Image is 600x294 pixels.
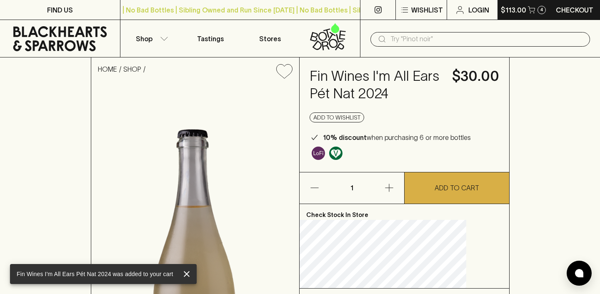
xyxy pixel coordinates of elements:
[452,67,499,85] h4: $30.00
[323,132,471,142] p: when purchasing 6 or more bottles
[501,5,526,15] p: $113.00
[273,61,296,82] button: Add to wishlist
[47,5,73,15] p: FIND US
[556,5,593,15] p: Checkout
[123,65,141,73] a: SHOP
[240,20,300,57] a: Stores
[180,20,240,57] a: Tastings
[310,112,364,122] button: Add to wishlist
[323,134,367,141] b: 10% discount
[312,147,325,160] img: Lo-Fi
[342,172,362,204] p: 1
[468,5,489,15] p: Login
[575,269,583,277] img: bubble-icon
[310,67,442,102] h4: Fin Wines I'm All Ears Pét Nat 2024
[98,65,117,73] a: HOME
[310,145,327,162] a: Some may call it natural, others minimum intervention, either way, it’s hands off & maybe even a ...
[390,32,583,46] input: Try "Pinot noir"
[120,20,180,57] button: Shop
[259,34,281,44] p: Stores
[435,183,479,193] p: ADD TO CART
[136,34,152,44] p: Shop
[327,145,345,162] a: Made without the use of any animal products.
[411,5,443,15] p: Wishlist
[405,172,509,204] button: ADD TO CART
[180,267,193,281] button: close
[197,34,224,44] p: Tastings
[17,267,173,282] div: Fin Wines I'm All Ears Pét Nat 2024 was added to your cart
[300,204,509,220] p: Check Stock In Store
[540,7,543,12] p: 4
[329,147,342,160] img: Vegan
